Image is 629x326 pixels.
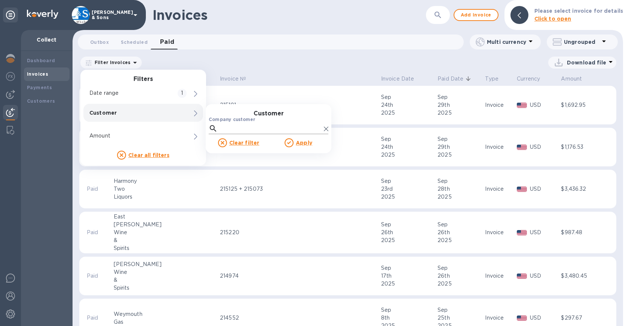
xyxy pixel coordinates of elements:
[220,272,379,280] div: 214974
[438,264,483,272] div: Sep
[27,98,55,104] b: Customers
[530,272,559,280] p: USD
[561,101,600,109] div: $1,692.95
[438,177,483,185] div: Sep
[485,101,515,109] div: Invoice
[92,59,131,66] p: Filter Invoices
[438,109,483,117] div: 2025
[517,75,540,83] p: Currency
[485,272,515,280] div: Invoice
[89,109,172,117] p: Customer
[381,93,436,101] div: Sep
[530,229,559,236] p: USD
[530,185,559,193] p: USD
[381,306,436,314] div: Sep
[438,75,473,83] span: Paid Date
[517,230,527,235] img: USD
[381,272,436,280] div: 17th
[485,314,515,322] div: Invoice
[114,318,218,326] div: Gas
[27,10,58,19] img: Logo
[114,276,218,284] div: &
[561,75,582,83] p: Amount
[87,229,105,236] p: Paid
[517,274,527,279] img: USD
[153,7,208,23] h1: Invoices
[114,236,218,244] div: &
[90,38,109,46] span: Outbox
[114,310,218,318] div: Weymouth
[485,75,508,83] span: Type
[160,37,175,47] span: Paid
[438,193,483,201] div: 2025
[454,9,498,21] button: Add invoice
[114,284,218,292] div: Spirits
[485,75,498,83] p: Type
[220,101,379,109] div: 215191
[220,229,379,236] div: 215220
[438,151,483,159] div: 2025
[485,143,515,151] div: Invoice
[114,193,218,201] div: Liquors
[220,75,256,83] span: Invoice №
[438,221,483,229] div: Sep
[6,72,15,81] img: Foreign exchange
[114,213,218,221] div: East
[530,143,559,151] p: USD
[530,101,559,109] p: USD
[381,75,424,83] span: Invoice Date
[114,185,218,193] div: Two
[381,101,436,109] div: 24th
[438,93,483,101] div: Sep
[485,229,515,236] div: Invoice
[381,185,436,193] div: 23rd
[381,193,436,201] div: 2025
[92,10,129,20] p: [PERSON_NAME] & Sons
[517,75,550,83] span: Currency
[381,75,414,83] p: Invoice Date
[438,272,483,280] div: 26th
[114,229,218,236] div: Wine
[561,185,600,193] div: $3,436.32
[517,187,527,192] img: USD
[438,236,483,244] div: 2025
[381,143,436,151] div: 24th
[381,264,436,272] div: Sep
[567,59,606,66] p: Download file
[27,85,52,90] b: Payments
[381,236,436,244] div: 2025
[80,76,206,83] h3: Filters
[87,314,105,322] p: Paid
[181,89,183,97] p: 1
[438,280,483,288] div: 2025
[3,7,18,22] div: Unpin categories
[561,314,600,322] div: $297.67
[381,109,436,117] div: 2025
[561,75,592,83] span: Amount
[517,145,527,150] img: USD
[209,118,255,122] label: Company customer
[220,75,246,83] p: Invoice №
[564,38,599,46] p: Ungrouped
[381,151,436,159] div: 2025
[534,8,623,14] b: Please select invoice for details
[438,185,483,193] div: 28th
[530,314,559,322] p: USD
[27,71,48,77] b: Invoices
[27,36,67,43] p: Collect
[89,132,172,140] p: Amount
[27,58,55,63] b: Dashboard
[438,306,483,314] div: Sep
[381,177,436,185] div: Sep
[381,280,436,288] div: 2025
[381,314,436,322] div: 8th
[485,185,515,193] div: Invoice
[220,185,379,193] div: 215125 + 215073
[438,143,483,151] div: 29th
[206,110,331,117] h3: Customer
[438,75,463,83] p: Paid Date
[517,103,527,108] img: USD
[89,89,172,97] p: Date range
[487,38,526,46] p: Multi currency
[114,221,218,229] div: [PERSON_NAME]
